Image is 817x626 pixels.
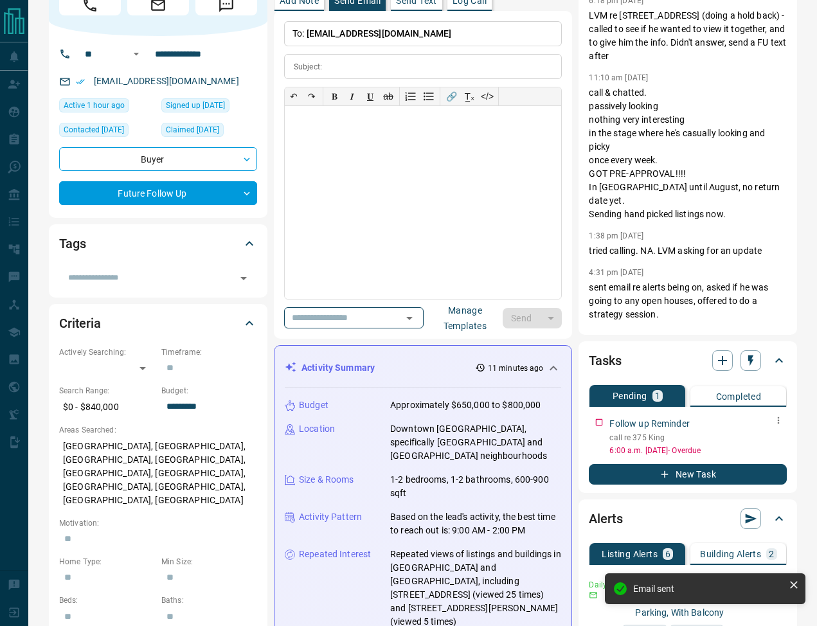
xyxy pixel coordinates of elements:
[609,417,689,431] p: Follow up Reminder
[402,87,420,105] button: Numbered list
[129,46,144,62] button: Open
[59,228,257,259] div: Tags
[59,147,257,171] div: Buyer
[166,123,219,136] span: Claimed [DATE]
[303,87,321,105] button: ↷
[769,550,774,559] p: 2
[427,308,503,328] button: Manage Templates
[609,445,787,456] p: 6:00 a.m. [DATE] - Overdue
[589,503,787,534] div: Alerts
[655,391,660,400] p: 1
[589,231,643,240] p: 1:38 pm [DATE]
[59,556,155,568] p: Home Type:
[633,584,784,594] div: Email sent
[284,21,562,46] p: To:
[325,87,343,105] button: 𝐁
[161,98,257,116] div: Thu Apr 06 2017
[460,87,478,105] button: T̲ₓ
[700,550,761,559] p: Building Alerts
[299,398,328,412] p: Budget
[589,464,787,485] button: New Task
[589,268,643,277] p: 4:31 pm [DATE]
[488,362,544,374] p: 11 minutes ago
[383,91,393,102] s: ab
[390,422,561,463] p: Downtown [GEOGRAPHIC_DATA], specifically [GEOGRAPHIC_DATA] and [GEOGRAPHIC_DATA] neighbourhoods
[361,87,379,105] button: 𝐔
[442,87,460,105] button: 🔗
[59,517,257,529] p: Motivation:
[59,385,155,397] p: Search Range:
[64,99,125,112] span: Active 1 hour ago
[589,508,622,529] h2: Alerts
[390,398,541,412] p: Approximately $650,000 to $800,000
[285,356,561,380] div: Activity Summary11 minutes ago
[161,595,257,606] p: Baths:
[294,61,322,73] p: Subject:
[59,346,155,358] p: Actively Searching:
[589,9,787,63] p: LVM re [STREET_ADDRESS] (doing a hold back) - called to see if he wanted to view it together, and...
[59,436,257,511] p: [GEOGRAPHIC_DATA], [GEOGRAPHIC_DATA], [GEOGRAPHIC_DATA], [GEOGRAPHIC_DATA], [GEOGRAPHIC_DATA], [G...
[301,361,375,375] p: Activity Summary
[161,346,257,358] p: Timeframe:
[299,548,371,561] p: Repeated Interest
[390,510,561,537] p: Based on the lead's activity, the best time to reach out is: 9:00 AM - 2:00 PM
[503,308,562,328] div: split button
[716,392,762,401] p: Completed
[161,123,257,141] div: Sat Mar 22 2025
[589,281,787,321] p: sent email re alerts being on, asked if he was going to any open houses, offered to do a strategy...
[613,391,647,400] p: Pending
[166,99,225,112] span: Signed up [DATE]
[589,244,787,258] p: tried calling. NA. LVM asking for an update
[589,350,621,371] h2: Tasks
[390,473,561,500] p: 1-2 bedrooms, 1-2 bathrooms, 600-900 sqft
[367,91,373,102] span: 𝐔
[589,73,648,82] p: 11:10 am [DATE]
[379,87,397,105] button: ab
[161,556,257,568] p: Min Size:
[589,345,787,376] div: Tasks
[299,510,362,524] p: Activity Pattern
[343,87,361,105] button: 𝑰
[59,233,85,254] h2: Tags
[59,98,155,116] div: Mon Sep 15 2025
[589,591,598,600] svg: Email
[64,123,124,136] span: Contacted [DATE]
[161,385,257,397] p: Budget:
[59,123,155,141] div: Thu Sep 04 2025
[589,579,615,591] p: Daily
[285,87,303,105] button: ↶
[59,181,257,205] div: Future Follow Up
[609,432,787,443] p: call re 375 King
[307,28,452,39] span: [EMAIL_ADDRESS][DOMAIN_NAME]
[59,308,257,339] div: Criteria
[59,397,155,418] p: $0 - $840,000
[76,77,85,86] svg: Email Verified
[94,76,239,86] a: [EMAIL_ADDRESS][DOMAIN_NAME]
[299,473,354,487] p: Size & Rooms
[420,87,438,105] button: Bullet list
[602,550,658,559] p: Listing Alerts
[59,424,257,436] p: Areas Searched:
[589,86,787,221] p: call & chatted. passively looking nothing very interesting in the stage where he's casually looki...
[59,595,155,606] p: Beds:
[478,87,496,105] button: </>
[235,269,253,287] button: Open
[59,313,101,334] h2: Criteria
[665,550,670,559] p: 6
[299,422,335,436] p: Location
[400,309,418,327] button: Open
